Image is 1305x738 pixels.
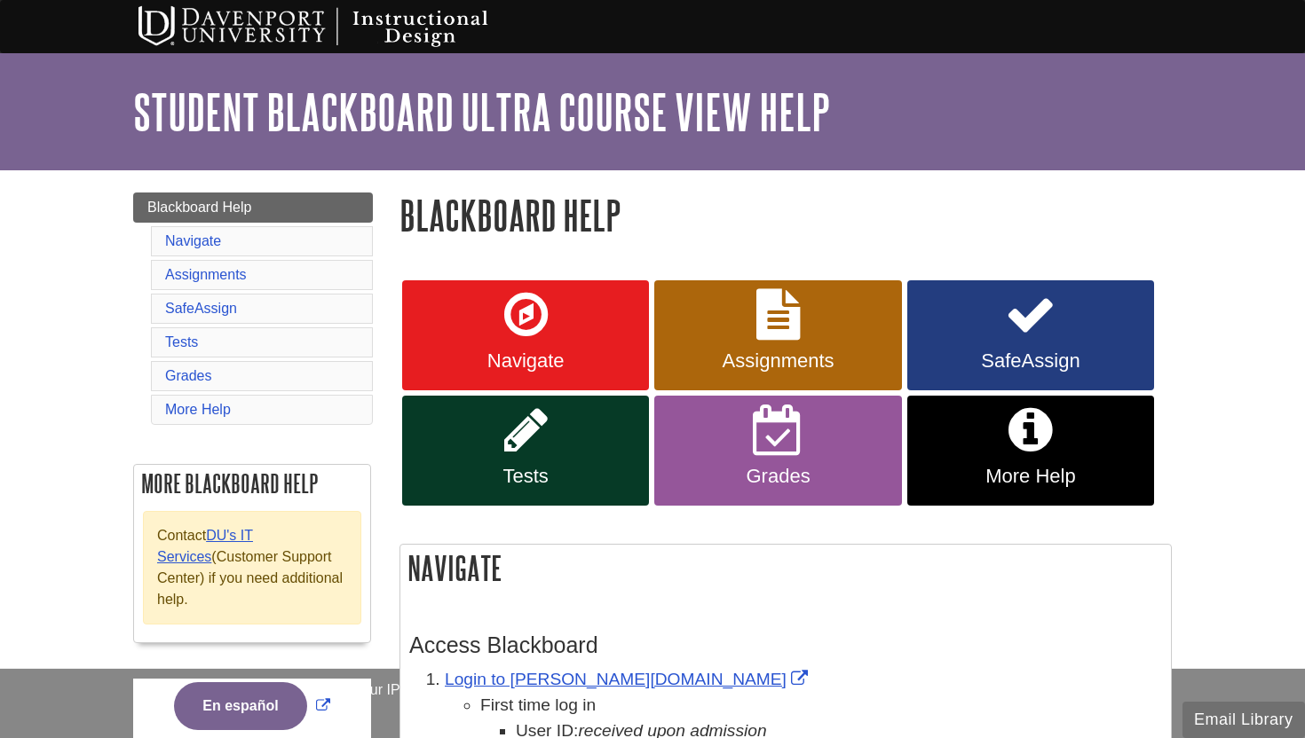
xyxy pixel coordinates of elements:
a: Navigate [402,280,649,390]
h1: Blackboard Help [399,192,1172,238]
a: SafeAssign [165,301,237,316]
h3: Access Blackboard [409,632,1162,658]
a: Assignments [654,280,901,390]
span: More Help [921,465,1141,488]
a: Link opens in new window [445,670,812,688]
h2: Navigate [400,545,1171,592]
span: Assignments [668,349,888,373]
a: Tests [165,334,198,349]
a: Assignments [165,267,247,282]
span: Grades [668,465,888,488]
span: Tests [415,465,636,488]
a: DU's IT Services [157,528,253,564]
span: Blackboard Help [147,200,251,215]
a: Link opens in new window [170,698,334,713]
div: Contact (Customer Support Center) if you need additional help. [143,511,361,624]
button: En español [174,682,306,730]
a: Navigate [165,233,221,248]
a: Student Blackboard Ultra Course View Help [133,84,830,139]
span: SafeAssign [921,349,1141,373]
img: Davenport University Instructional Design [124,4,550,49]
a: Blackboard Help [133,192,373,223]
a: SafeAssign [907,280,1154,390]
a: More Help [907,396,1154,506]
a: More Help [165,402,231,417]
h2: More Blackboard Help [134,465,370,502]
a: Grades [165,368,211,383]
a: Tests [402,396,649,506]
span: Navigate [415,349,636,373]
a: Grades [654,396,901,506]
button: Email Library [1182,702,1305,738]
